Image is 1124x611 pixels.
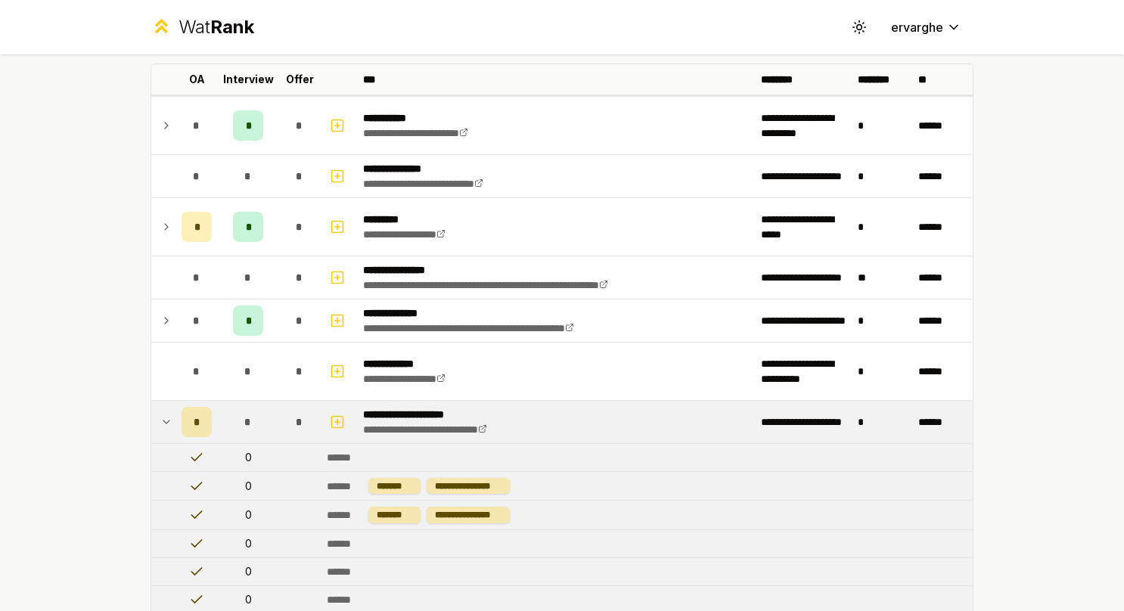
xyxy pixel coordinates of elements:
[218,444,278,471] td: 0
[879,14,973,41] button: ervarghe
[218,501,278,529] td: 0
[189,72,205,87] p: OA
[223,72,274,87] p: Interview
[218,530,278,557] td: 0
[286,72,314,87] p: Offer
[891,18,943,36] span: ervarghe
[151,15,254,39] a: WatRank
[218,472,278,500] td: 0
[179,15,254,39] div: Wat
[210,16,254,38] span: Rank
[218,558,278,585] td: 0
